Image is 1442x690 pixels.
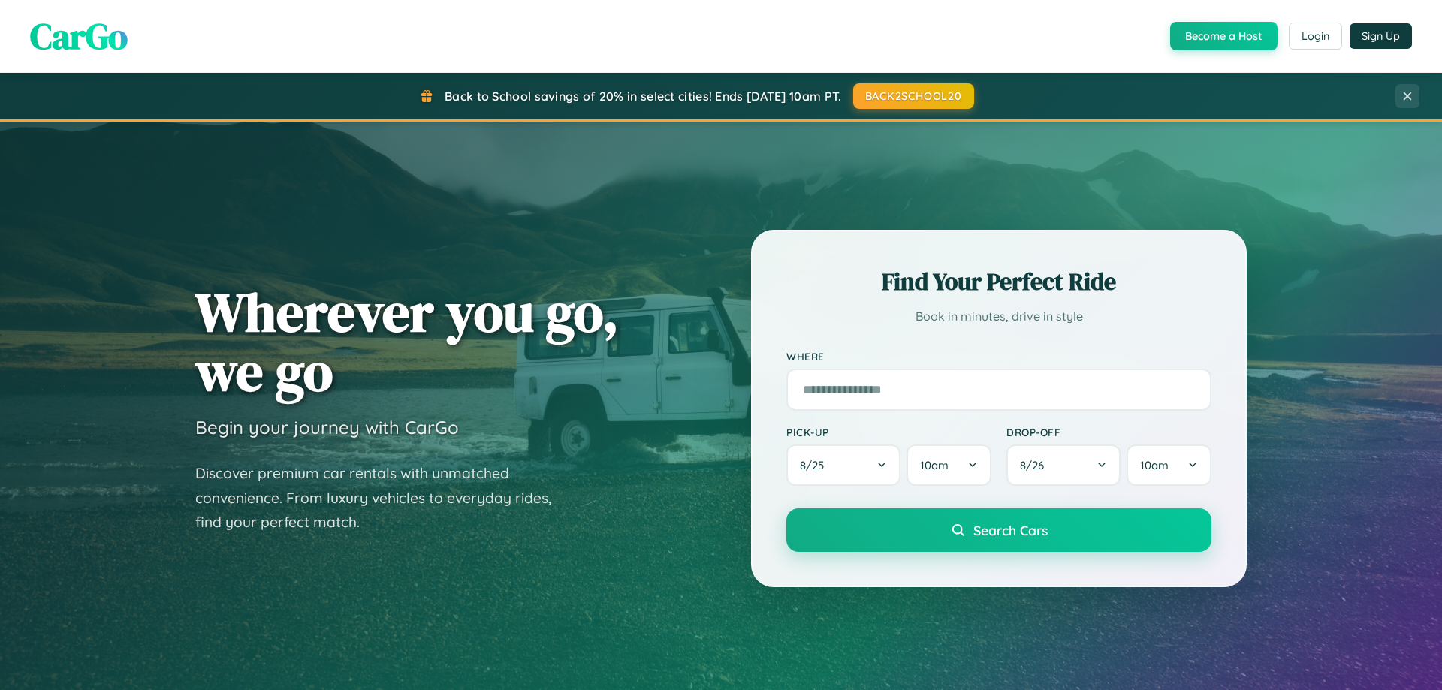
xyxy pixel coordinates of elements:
button: Login [1289,23,1342,50]
span: Search Cars [973,522,1048,538]
button: Become a Host [1170,22,1278,50]
span: CarGo [30,11,128,61]
p: Book in minutes, drive in style [786,306,1211,327]
button: BACK2SCHOOL20 [853,83,974,109]
button: 10am [907,444,991,486]
span: 8 / 25 [800,458,831,472]
label: Pick-up [786,426,991,438]
span: 10am [1140,458,1169,472]
label: Drop-off [1006,426,1211,438]
span: 10am [920,458,949,472]
button: Sign Up [1350,23,1412,49]
button: 10am [1127,444,1211,486]
label: Where [786,350,1211,363]
h1: Wherever you go, we go [195,282,619,401]
h2: Find Your Perfect Ride [786,265,1211,298]
p: Discover premium car rentals with unmatched convenience. From luxury vehicles to everyday rides, ... [195,461,571,535]
span: Back to School savings of 20% in select cities! Ends [DATE] 10am PT. [445,89,841,104]
span: 8 / 26 [1020,458,1051,472]
button: 8/26 [1006,444,1121,486]
h3: Begin your journey with CarGo [195,416,459,438]
button: 8/25 [786,444,900,486]
button: Search Cars [786,508,1211,552]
